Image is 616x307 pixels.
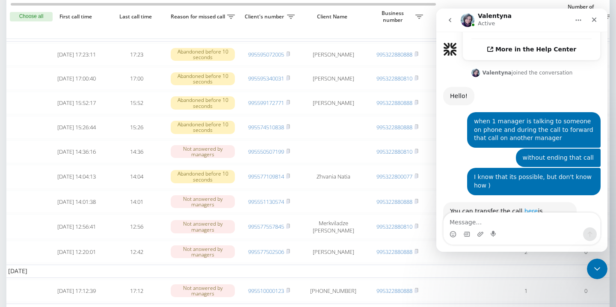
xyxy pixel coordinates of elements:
div: Not answered by managers [171,145,235,158]
a: 995322800077 [376,173,412,180]
a: 995322880888 [376,123,412,131]
a: 995574510838 [248,123,284,131]
a: 995550507199 [248,148,284,155]
span: Client's number [243,13,287,20]
a: 995322880888 [376,51,412,58]
td: [PERSON_NAME] [299,67,367,90]
td: 17:23 [107,43,166,66]
td: [DATE] 12:20:01 [47,241,107,263]
td: [DATE] 14:04:13 [47,165,107,189]
a: 995510000123 [248,287,284,295]
a: 995322880810 [376,148,412,155]
td: [DATE] 15:26:44 [47,116,107,139]
div: Abandoned before 10 seconds [171,170,235,183]
iframe: Intercom live chat [587,259,607,279]
div: Not answered by managers [171,245,235,258]
span: Business number [372,10,415,23]
td: 14:36 [107,140,166,163]
td: [DATE] 17:12:39 [47,280,107,302]
div: Abandoned before 10 seconds [171,72,235,85]
td: 14:04 [107,165,166,189]
td: 15:26 [107,116,166,139]
div: Not answered by managers [171,284,235,297]
a: 995322880888 [376,99,412,107]
span: Reason for missed call [171,13,227,20]
td: 2 [496,241,556,263]
td: Zhvania Natia [299,165,367,189]
td: [DATE] 17:23:11 [47,43,107,66]
a: 995322880888 [376,198,412,206]
td: 17:12 [107,280,166,302]
div: Not answered by managers [171,220,235,233]
span: Client Name [306,13,360,20]
td: [DATE] 17:00:40 [47,67,107,90]
a: 995595072005 [248,51,284,58]
a: 995322880810 [376,223,412,230]
td: [DATE] 14:01:38 [47,191,107,213]
a: 995577557845 [248,223,284,230]
a: 995577502506 [248,248,284,256]
button: Choose all [10,12,53,21]
span: Employee [432,13,484,20]
td: 12:42 [107,241,166,263]
div: Abandoned before 10 seconds [171,121,235,134]
td: 12:56 [107,215,166,238]
a: 995322880888 [376,248,412,256]
span: Last call time [113,13,160,20]
a: 995322880810 [376,75,412,82]
a: 995577109814 [248,173,284,180]
td: 17:00 [107,67,166,90]
a: 995599172771 [248,99,284,107]
td: 14:01 [107,191,166,213]
td: [PERSON_NAME] [299,92,367,114]
td: [DATE] 15:52:17 [47,92,107,114]
td: 15:52 [107,92,166,114]
a: 995551130574 [248,198,284,206]
td: [PHONE_NUMBER] [299,280,367,302]
div: Abandoned before 10 seconds [171,48,235,61]
td: [DATE] 14:36:16 [47,140,107,163]
td: [DATE] 12:56:41 [47,215,107,238]
td: 1 [496,280,556,302]
div: Abandoned before 10 seconds [171,96,235,109]
iframe: Intercom live chat [436,9,607,252]
a: 995322880888 [376,287,412,295]
td: 0 [556,241,616,263]
td: [PERSON_NAME] [299,43,367,66]
div: Not answered by managers [171,195,235,208]
td: [PERSON_NAME] [299,241,367,263]
td: 0 [556,280,616,302]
